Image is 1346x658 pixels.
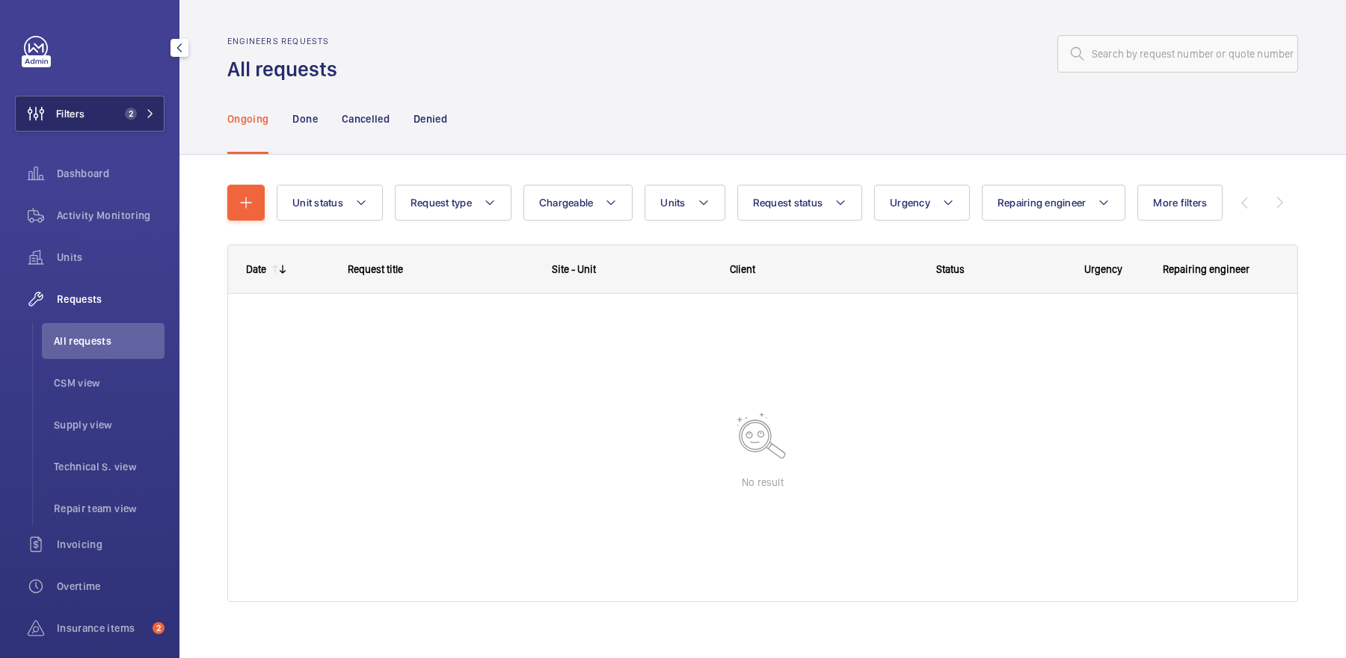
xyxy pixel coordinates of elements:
span: Site - Unit [552,263,596,275]
button: Chargeable [523,185,633,221]
span: Dashboard [57,166,165,181]
span: Technical S. view [54,459,165,474]
span: Request type [411,197,472,209]
span: Request title [348,263,403,275]
span: Unit status [292,197,343,209]
button: Repairing engineer [982,185,1126,221]
h2: Engineers requests [227,36,346,46]
span: 2 [125,108,137,120]
span: Units [57,250,165,265]
span: More filters [1153,197,1207,209]
span: Repairing engineer [1163,263,1250,275]
span: CSM view [54,375,165,390]
p: Ongoing [227,111,268,126]
button: Request type [395,185,511,221]
span: Chargeable [539,197,594,209]
button: Units [645,185,725,221]
p: Cancelled [342,111,390,126]
span: Invoicing [57,537,165,552]
p: Done [292,111,317,126]
span: Client [730,263,755,275]
h1: All requests [227,55,346,83]
div: Date [246,263,266,275]
button: More filters [1137,185,1223,221]
span: Repairing engineer [998,197,1087,209]
button: Filters2 [15,96,165,132]
span: All requests [54,333,165,348]
span: 2 [153,622,165,634]
button: Urgency [874,185,970,221]
p: Denied [414,111,447,126]
span: Insurance items [57,621,147,636]
span: Urgency [890,197,930,209]
button: Request status [737,185,863,221]
span: Activity Monitoring [57,208,165,223]
span: Overtime [57,579,165,594]
span: Request status [753,197,823,209]
span: Requests [57,292,165,307]
span: Urgency [1084,263,1122,275]
span: Filters [56,106,84,121]
span: Supply view [54,417,165,432]
span: Repair team view [54,501,165,516]
span: Status [936,263,965,275]
span: Units [660,197,685,209]
input: Search by request number or quote number [1057,35,1298,73]
button: Unit status [277,185,383,221]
